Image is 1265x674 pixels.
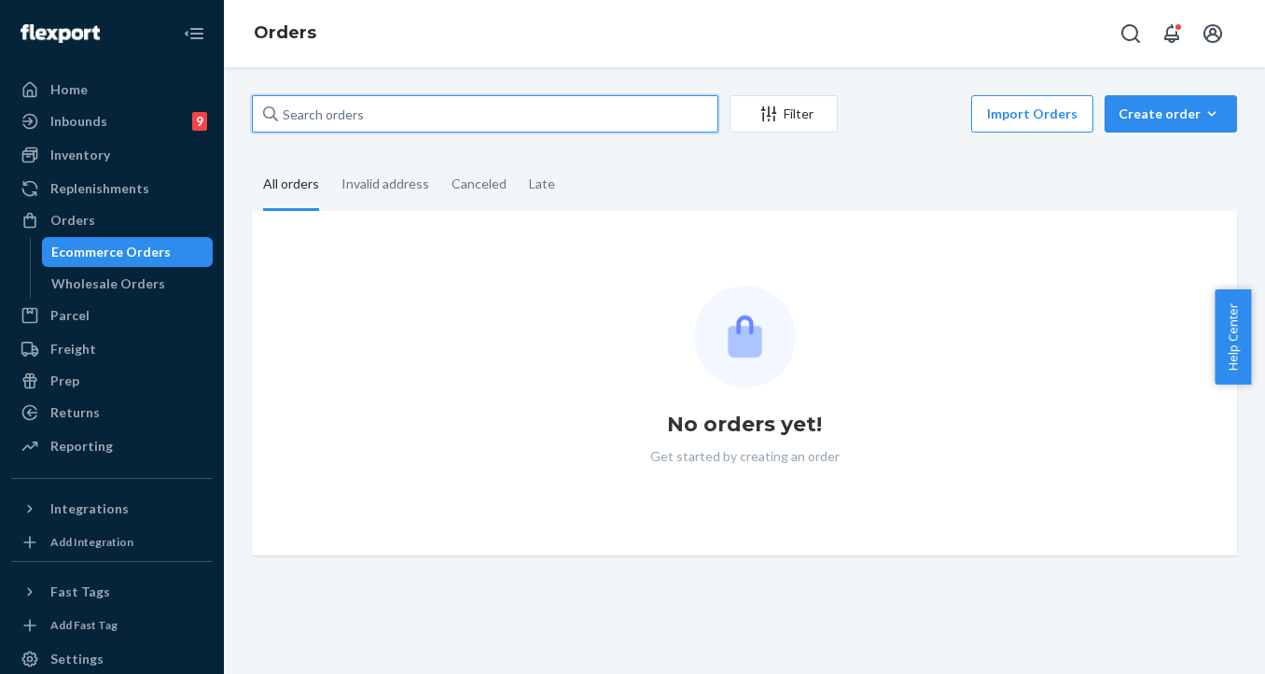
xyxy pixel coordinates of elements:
[50,403,100,422] div: Returns
[175,15,213,52] button: Close Navigation
[667,410,822,440] h1: No orders yet!
[694,286,796,387] img: Empty list
[1105,95,1237,133] button: Create order
[50,499,129,518] div: Integrations
[21,24,100,43] img: Flexport logo
[11,366,213,396] a: Prep
[50,211,95,230] div: Orders
[50,179,149,198] div: Replenishments
[11,494,213,524] button: Integrations
[11,174,213,204] a: Replenishments
[50,306,90,325] div: Parcel
[11,301,213,330] a: Parcel
[192,112,207,131] div: 9
[11,75,213,105] a: Home
[1194,15,1231,52] button: Open account menu
[11,614,213,637] a: Add Fast Tag
[11,431,213,461] a: Reporting
[50,437,113,456] div: Reporting
[529,160,555,208] div: Late
[51,274,165,293] div: Wholesale Orders
[11,140,213,170] a: Inventory
[50,583,110,601] div: Fast Tags
[50,80,88,99] div: Home
[971,95,1093,133] button: Import Orders
[341,160,429,208] div: Invalid address
[11,644,213,674] a: Settings
[239,7,331,61] ol: breadcrumbs
[452,160,507,208] div: Canceled
[1153,15,1190,52] button: Open notifications
[50,617,118,633] div: Add Fast Tag
[50,650,104,668] div: Settings
[50,340,96,358] div: Freight
[1215,289,1251,385] button: Help Center
[42,237,214,267] a: Ecommerce Orders
[51,243,171,261] div: Ecommerce Orders
[42,269,214,299] a: Wholesale Orders
[50,146,110,164] div: Inventory
[11,205,213,235] a: Orders
[11,577,213,607] button: Fast Tags
[252,95,718,133] input: Search orders
[11,398,213,428] a: Returns
[1112,15,1149,52] button: Open Search Box
[730,95,838,133] button: Filter
[263,160,319,211] div: All orders
[50,372,79,390] div: Prep
[254,22,316,43] a: Orders
[11,106,213,136] a: Inbounds9
[650,447,840,466] p: Get started by creating an order
[1119,105,1223,123] div: Create order
[50,534,133,550] div: Add Integration
[50,112,107,131] div: Inbounds
[11,334,213,364] a: Freight
[37,13,104,30] span: Support
[11,531,213,554] a: Add Integration
[730,105,837,123] div: Filter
